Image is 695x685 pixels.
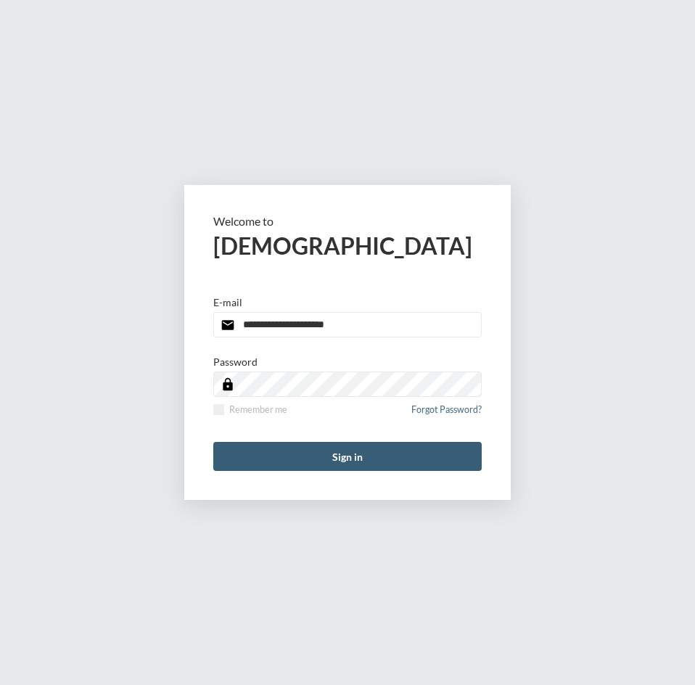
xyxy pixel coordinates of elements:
[213,404,287,415] label: Remember me
[213,231,482,260] h2: [DEMOGRAPHIC_DATA]
[213,442,482,471] button: Sign in
[213,296,242,308] p: E-mail
[213,356,258,368] p: Password
[213,214,482,228] p: Welcome to
[411,404,482,424] a: Forgot Password?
